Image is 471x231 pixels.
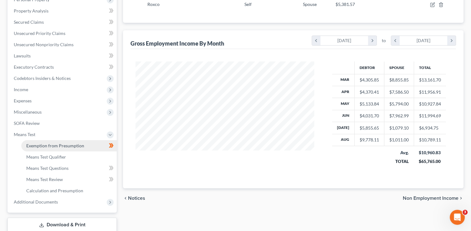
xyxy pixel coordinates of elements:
td: $11,994.69 [414,110,446,122]
div: $1,079.10 [389,125,409,131]
div: $65,765.00 [419,158,441,165]
span: Unsecured Nonpriority Claims [14,42,74,47]
span: 3 [463,210,468,215]
span: Additional Documents [14,199,58,204]
i: chevron_right [368,36,376,45]
span: Roxco [147,2,160,7]
th: May [332,98,355,110]
div: $5,794.00 [389,101,409,107]
button: chevron_left Notices [123,196,145,201]
td: $11,956.91 [414,86,446,98]
span: Non Employment Income [403,196,458,201]
th: Mar [332,74,355,86]
div: $7,586.50 [389,89,409,95]
button: Non Employment Income chevron_right [403,196,463,201]
i: chevron_left [391,36,400,45]
th: Debtor [354,61,384,74]
a: Unsecured Priority Claims [9,28,117,39]
span: Codebtors Insiders & Notices [14,76,71,81]
div: $4,031.70 [360,113,379,119]
a: Executory Contracts [9,61,117,73]
div: $4,370.41 [360,89,379,95]
span: SOFA Review [14,120,40,126]
div: $1,011.00 [389,137,409,143]
div: $9,778.11 [360,137,379,143]
span: Spouse [303,2,316,7]
td: $10,789.11 [414,134,446,146]
th: Aug [332,134,355,146]
div: [DATE] [400,36,448,45]
span: Means Test [14,132,35,137]
div: $7,962.99 [389,113,409,119]
span: Secured Claims [14,19,44,25]
th: Jun [332,110,355,122]
a: SOFA Review [9,118,117,129]
div: $8,855.85 [389,77,409,83]
a: Means Test Review [21,174,117,185]
span: Miscellaneous [14,109,42,115]
span: $5,381.57 [335,2,355,7]
a: Means Test Qualifier [21,151,117,163]
div: TOTAL [389,158,409,165]
span: to [382,37,386,44]
span: Property Analysis [14,8,49,13]
span: Notices [128,196,145,201]
td: $6,934.75 [414,122,446,134]
span: Means Test Questions [26,165,69,171]
span: Calculation and Presumption [26,188,83,193]
div: $4,305.85 [360,77,379,83]
a: Unsecured Nonpriority Claims [9,39,117,50]
span: Executory Contracts [14,64,54,70]
div: $10,960.83 [419,150,441,156]
th: Apr [332,86,355,98]
div: Avg. [389,150,409,156]
a: Exemption from Presumption [21,140,117,151]
span: Expenses [14,98,32,103]
td: $13,161.70 [414,74,446,86]
span: Self [244,2,252,7]
span: Unsecured Priority Claims [14,31,65,36]
span: Exemption from Presumption [26,143,84,148]
div: Gross Employment Income By Month [131,40,224,47]
span: Means Test Qualifier [26,154,66,160]
a: Means Test Questions [21,163,117,174]
div: [DATE] [320,36,368,45]
i: chevron_left [312,36,320,45]
iframe: Intercom live chat [450,210,465,225]
th: Spouse [384,61,414,74]
a: Property Analysis [9,5,117,17]
td: $10,927.84 [414,98,446,110]
i: chevron_right [458,196,463,201]
span: Lawsuits [14,53,31,58]
a: Calculation and Presumption [21,185,117,196]
span: Means Test Review [26,177,63,182]
a: Lawsuits [9,50,117,61]
th: [DATE] [332,122,355,134]
i: chevron_left [123,196,128,201]
div: $5,133.84 [360,101,379,107]
i: chevron_right [447,36,456,45]
th: Total [414,61,446,74]
div: $5,855.65 [360,125,379,131]
a: Secured Claims [9,17,117,28]
span: Income [14,87,28,92]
